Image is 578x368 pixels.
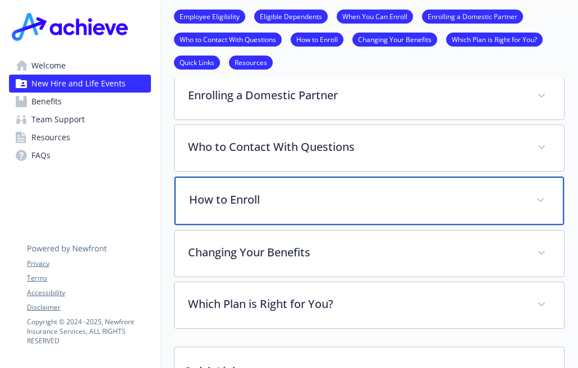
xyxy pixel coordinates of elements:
a: New Hire and Life Events [9,75,151,93]
span: Team Support [31,111,85,128]
a: Resources [9,128,151,146]
a: Quick Links [174,57,220,67]
p: Copyright © 2024 - 2025 , Newfront Insurance Services, ALL RIGHTS RESERVED [27,317,150,346]
a: Resources [229,57,273,67]
p: Who to Contact With Questions [188,139,524,155]
a: Benefits [9,93,151,111]
span: Welcome [31,57,66,75]
a: Which Plan is Right for You? [446,34,543,44]
a: How to Enroll [291,34,343,44]
span: Resources [31,128,70,146]
a: When You Can Enroll [337,11,413,21]
div: Who to Contact With Questions [175,125,564,171]
a: Eligible Dependents [254,11,328,21]
div: How to Enroll [175,177,564,225]
a: Welcome [9,57,151,75]
a: Enrolling a Domestic Partner [422,11,523,21]
a: Terms [27,273,150,283]
a: FAQs [9,146,151,164]
div: Changing Your Benefits [175,231,564,277]
p: Enrolling a Domestic Partner [188,87,524,104]
p: How to Enroll [189,191,522,208]
a: Team Support [9,111,151,128]
a: Employee Eligibility [174,11,245,21]
a: Privacy [27,259,150,269]
div: Enrolling a Domestic Partner [175,73,564,119]
span: New Hire and Life Events [31,75,126,93]
a: Disclaimer [27,302,150,312]
a: Changing Your Benefits [352,34,437,44]
div: Which Plan is Right for You? [175,282,564,328]
a: Who to Contact With Questions [174,34,282,44]
p: Changing Your Benefits [188,244,524,261]
span: Benefits [31,93,62,111]
a: Accessibility [27,288,150,298]
p: Which Plan is Right for You? [188,296,524,312]
span: FAQs [31,146,51,164]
